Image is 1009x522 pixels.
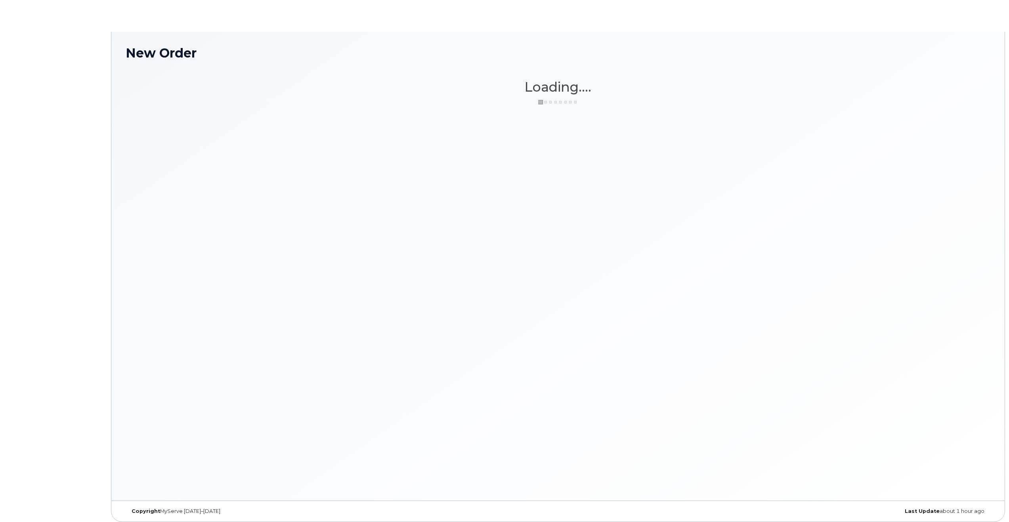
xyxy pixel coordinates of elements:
[702,508,990,514] div: about 1 hour ago
[905,508,940,514] strong: Last Update
[132,508,160,514] strong: Copyright
[538,99,578,105] img: ajax-loader-3a6953c30dc77f0bf724df975f13086db4f4c1262e45940f03d1251963f1bf2e.gif
[126,46,990,60] h1: New Order
[126,508,414,514] div: MyServe [DATE]–[DATE]
[126,80,990,94] h1: Loading....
